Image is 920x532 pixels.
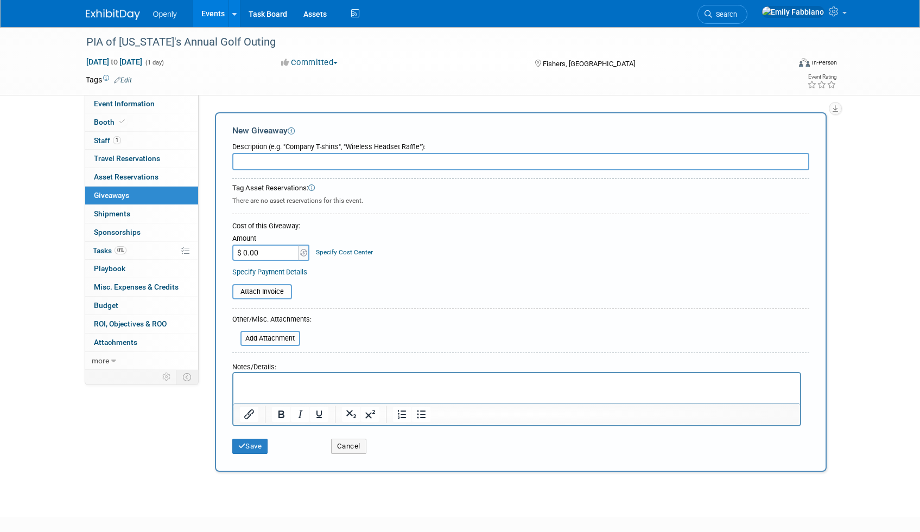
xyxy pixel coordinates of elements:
a: Event Information [85,95,198,113]
a: Edit [114,76,132,84]
div: Description (e.g. "Company T-shirts", "Wireless Headset Raffle"): [232,137,809,152]
a: Asset Reservations [85,168,198,186]
span: Giveaways [94,191,129,200]
button: Numbered list [393,407,411,422]
td: Personalize Event Tab Strip [157,370,176,384]
a: Travel Reservations [85,150,198,168]
a: Shipments [85,205,198,223]
td: Tags [86,74,132,85]
a: Sponsorships [85,223,198,241]
span: Sponsorships [94,228,141,236]
button: Cancel [331,439,366,454]
span: Shipments [94,209,130,218]
button: Superscript [361,407,379,422]
div: Other/Misc. Attachments: [232,315,312,327]
iframe: Rich Text Area [233,373,800,403]
a: Attachments [85,334,198,351]
div: Cost of this Giveaway: [232,221,809,231]
img: Emily Fabbiano [762,6,824,18]
button: Italic [291,407,309,422]
span: [DATE] [DATE] [86,57,143,67]
a: Specify Payment Details [232,268,307,276]
div: PIA of [US_STATE]'s Annual Golf Outing [83,33,773,52]
button: Committed [277,57,342,68]
span: Openly [153,10,177,18]
button: Subscript [342,407,360,422]
a: Specify Cost Center [316,248,373,256]
div: Event Format [726,56,837,73]
td: Toggle Event Tabs [176,370,198,384]
img: Format-Inperson.png [799,58,810,67]
button: Save [232,439,268,454]
a: Budget [85,297,198,315]
span: Playbook [94,264,125,273]
span: Attachments [94,338,137,347]
div: There are no asset reservations for this event. [232,194,809,206]
span: Search [712,10,737,18]
div: In-Person [811,59,837,67]
span: Misc. Expenses & Credits [94,283,179,291]
div: Notes/Details: [232,357,801,372]
span: (1 day) [144,59,164,66]
span: Event Information [94,99,155,108]
span: 1 [113,136,121,144]
div: Amount [232,234,311,245]
a: ROI, Objectives & ROO [85,315,198,333]
span: Staff [94,136,121,145]
a: Tasks0% [85,242,198,260]
span: more [92,356,109,365]
span: 0% [115,246,126,254]
a: Staff1 [85,132,198,150]
button: Bold [272,407,290,422]
img: ExhibitDay [86,9,140,20]
a: Giveaways [85,187,198,204]
span: Fishers, [GEOGRAPHIC_DATA] [543,60,635,68]
button: Underline [310,407,328,422]
span: Budget [94,301,118,310]
span: Travel Reservations [94,154,160,163]
span: Tasks [93,246,126,255]
div: Tag Asset Reservations: [232,183,809,194]
span: to [109,57,119,66]
a: Booth [85,113,198,131]
i: Booth reservation complete [119,119,125,125]
a: Misc. Expenses & Credits [85,278,198,296]
div: Event Rating [807,74,836,80]
span: ROI, Objectives & ROO [94,319,167,328]
button: Bullet list [412,407,430,422]
a: Playbook [85,260,198,278]
span: Booth [94,118,127,126]
span: Asset Reservations [94,172,158,181]
a: Search [697,5,747,24]
div: New Giveaway [232,125,809,137]
a: more [85,352,198,370]
button: Insert/edit link [240,407,258,422]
